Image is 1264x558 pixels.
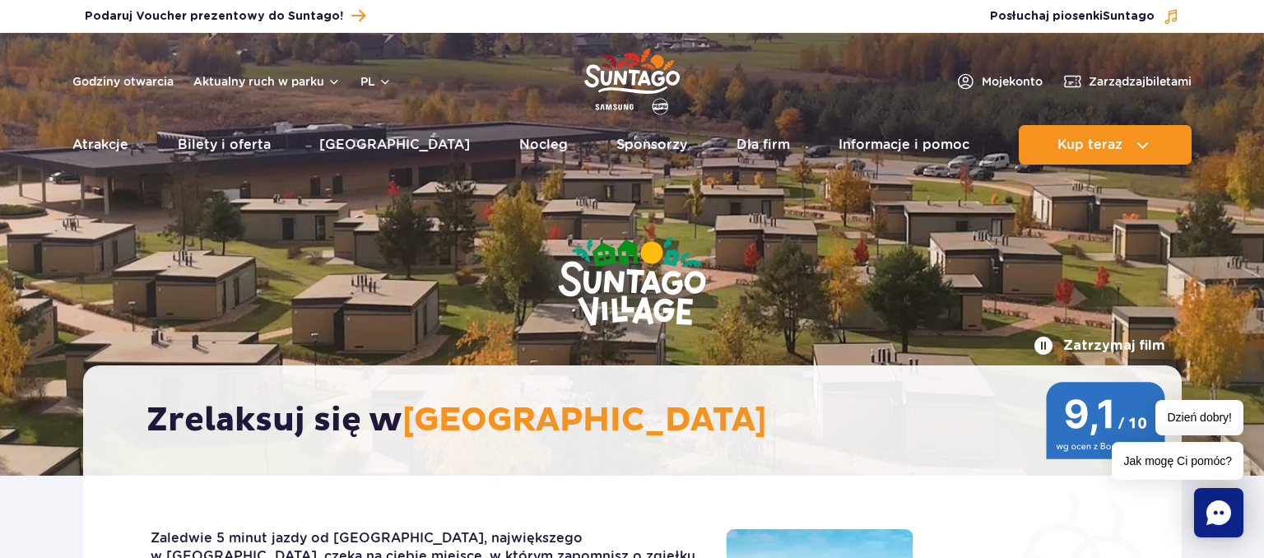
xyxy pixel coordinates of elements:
[72,125,128,165] a: Atrakcje
[492,173,772,393] img: Suntago Village
[616,125,687,165] a: Sponsorzy
[360,73,392,90] button: pl
[737,125,790,165] a: Dla firm
[584,41,680,117] a: Park of Poland
[1046,382,1165,459] img: 9,1/10 wg ocen z Booking.com
[85,8,343,25] span: Podaruj Voucher prezentowy do Suntago!
[1194,488,1243,537] div: Chat
[85,5,365,27] a: Podaruj Voucher prezentowy do Suntago!
[1019,125,1192,165] button: Kup teraz
[402,400,767,441] span: [GEOGRAPHIC_DATA]
[146,400,1135,441] h2: Zrelaksuj się w
[1112,442,1243,480] span: Jak mogę Ci pomóc?
[319,125,470,165] a: [GEOGRAPHIC_DATA]
[1089,73,1192,90] span: Zarządzaj biletami
[72,73,174,90] a: Godziny otwarcia
[990,8,1179,25] button: Posłuchaj piosenkiSuntago
[982,73,1043,90] span: Moje konto
[193,75,341,88] button: Aktualny ruch w parku
[519,125,568,165] a: Nocleg
[990,8,1155,25] span: Posłuchaj piosenki
[1062,72,1192,91] a: Zarządzajbiletami
[1155,400,1243,435] span: Dzień dobry!
[1057,137,1122,152] span: Kup teraz
[1034,336,1165,356] button: Zatrzymaj film
[1103,11,1155,22] span: Suntago
[839,125,969,165] a: Informacje i pomoc
[955,72,1043,91] a: Mojekonto
[178,125,271,165] a: Bilety i oferta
